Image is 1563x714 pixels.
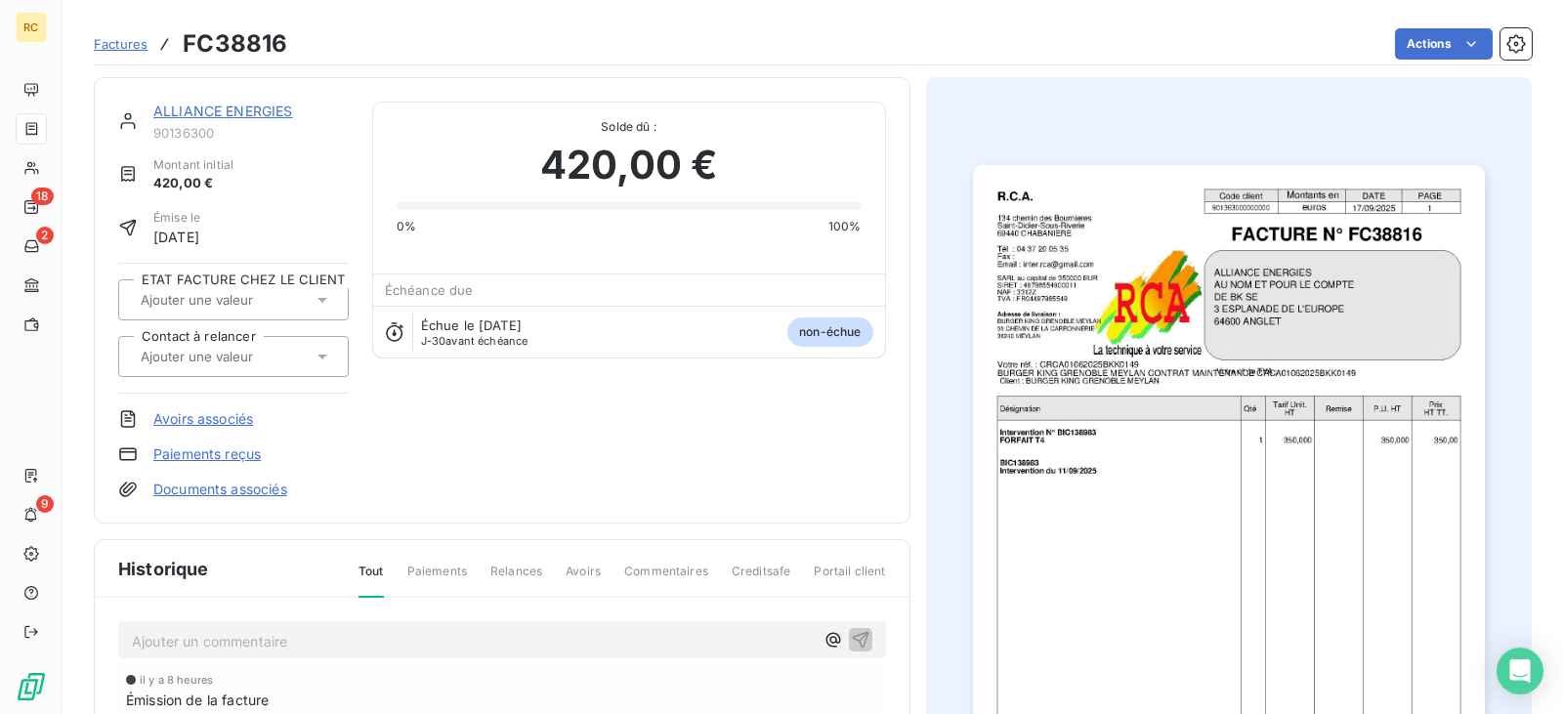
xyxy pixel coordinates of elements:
span: 9 [36,495,54,513]
span: Commentaires [624,563,708,596]
span: 100% [828,218,862,235]
span: J-30 [421,334,446,348]
span: Échéance due [385,282,474,298]
span: il y a 8 heures [140,674,213,686]
input: Ajouter une valeur [139,348,335,365]
span: 2 [36,227,54,244]
img: Logo LeanPay [16,671,47,702]
div: Open Intercom Messenger [1497,648,1543,694]
span: Portail client [814,563,885,596]
span: non-échue [787,317,872,347]
span: 0% [397,218,416,235]
span: Historique [118,556,209,582]
span: Montant initial [153,156,233,174]
span: 420,00 € [540,136,717,194]
a: Paiements reçus [153,444,261,464]
div: RC [16,12,47,43]
a: Factures [94,34,148,54]
span: Échue le [DATE] [421,317,522,333]
a: ALLIANCE ENERGIES [153,103,293,119]
input: Ajouter une valeur [139,291,335,309]
span: 420,00 € [153,174,233,193]
span: Émise le [153,209,200,227]
a: Avoirs associés [153,409,253,429]
span: Tout [359,563,384,598]
span: Avoirs [566,563,601,596]
span: Solde dû : [397,118,862,136]
span: 90136300 [153,125,349,141]
span: Émission de la facture [126,690,269,710]
button: Actions [1395,28,1493,60]
span: 18 [31,188,54,205]
h3: FC38816 [183,26,287,62]
span: Factures [94,36,148,52]
span: Paiements [407,563,467,596]
span: avant échéance [421,335,528,347]
span: [DATE] [153,227,200,247]
span: Creditsafe [732,563,791,596]
a: Documents associés [153,480,287,499]
span: Relances [490,563,542,596]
